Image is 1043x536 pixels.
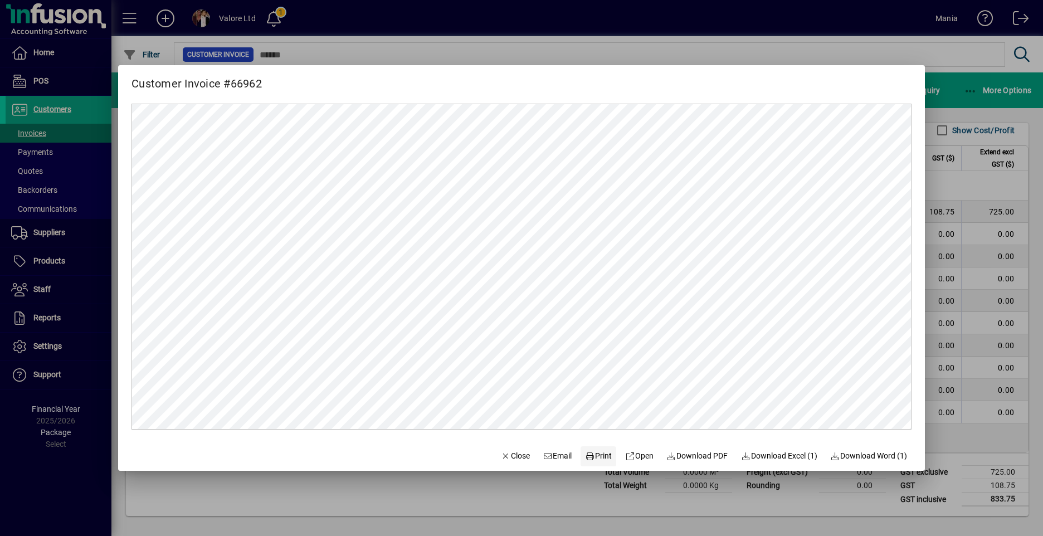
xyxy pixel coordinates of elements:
[621,446,658,466] a: Open
[667,450,728,462] span: Download PDF
[741,450,817,462] span: Download Excel (1)
[831,450,908,462] span: Download Word (1)
[581,446,616,466] button: Print
[625,450,654,462] span: Open
[501,450,530,462] span: Close
[662,446,733,466] a: Download PDF
[496,446,534,466] button: Close
[737,446,822,466] button: Download Excel (1)
[543,450,572,462] span: Email
[585,450,612,462] span: Print
[118,65,275,92] h2: Customer Invoice #66962
[826,446,912,466] button: Download Word (1)
[539,446,577,466] button: Email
